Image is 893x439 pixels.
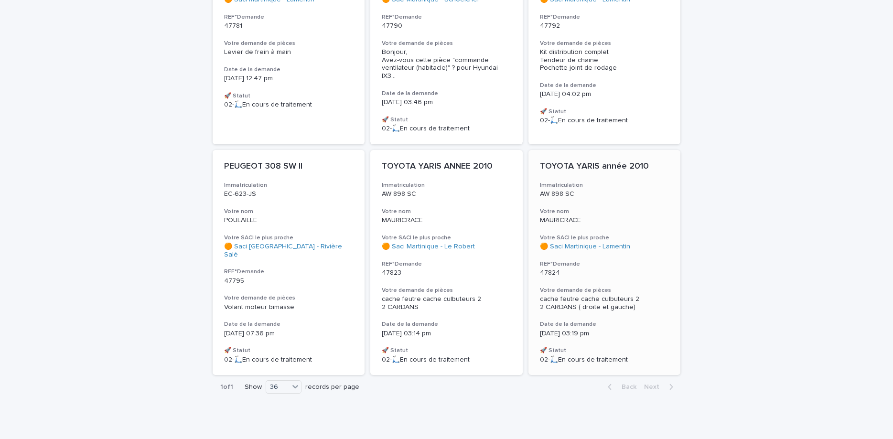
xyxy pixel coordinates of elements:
h3: REF°Demande [382,260,511,268]
h3: Date de la demande [540,82,669,89]
button: Next [640,383,681,391]
p: Show [245,383,262,391]
p: AW 898 SC [382,190,511,198]
h3: REF°Demande [382,13,511,21]
h3: Date de la demande [382,90,511,97]
h3: Votre SACI le plus proche [540,234,669,242]
span: Bonjour, Avez-vous cette pièce "commande ventilateur (habitacle)" ? pour Hyundai IX3 ... [382,48,511,80]
p: 47795 [224,277,354,285]
h3: 🚀 Statut [382,116,511,124]
h3: Votre demande de pièces [224,40,354,47]
h3: Votre demande de pièces [382,40,511,47]
p: [DATE] 03:46 pm [382,98,511,107]
p: AW 898 SC [540,190,669,198]
h3: Votre SACI le plus proche [224,234,354,242]
h3: 🚀 Statut [540,108,669,116]
span: Next [644,384,665,390]
h3: Date de la demande [540,321,669,328]
h3: REF°Demande [540,260,669,268]
span: Kit distribution complet Tendeur de chaine Pochette joint de rodage [540,49,617,72]
p: [DATE] 03:19 pm [540,330,669,338]
span: Volant moteur bimasse [224,304,294,311]
h3: Date de la demande [382,321,511,328]
h3: 🚀 Statut [382,347,511,354]
p: records per page [305,383,359,391]
p: MAURICRACE [382,216,511,225]
p: 02-🛴En cours de traitement [224,101,354,109]
span: cache feutre cache culbuteurs 2 2 CARDANS ( droite et gauche) [540,296,639,311]
h3: Immatriculation [382,182,511,189]
h3: Immatriculation [224,182,354,189]
p: TOYOTA YARIS ANNEE 2010 [382,161,511,172]
p: MAURICRACE [540,216,669,225]
h3: REF°Demande [540,13,669,21]
p: 02-🛴En cours de traitement [224,356,354,364]
p: [DATE] 07:36 pm [224,330,354,338]
h3: Votre demande de pièces [540,40,669,47]
h3: Date de la demande [224,66,354,74]
p: POULAILLE [224,216,354,225]
p: 1 of 1 [213,375,241,399]
h3: 🚀 Statut [224,347,354,354]
a: TOYOTA YARIS année 2010ImmatriculationAW 898 SCVotre nomMAURICRACEVotre SACI le plus proche🟠 Saci... [528,150,681,375]
div: Bonjour, Avez-vous cette pièce "commande ventilateur (habitacle)" ? pour Hyundai IX35 de 2014 (mo... [382,48,511,80]
h3: Votre demande de pièces [540,287,669,294]
p: EC-623-JS [224,190,354,198]
h3: Date de la demande [224,321,354,328]
h3: 🚀 Statut [540,347,669,354]
p: 02-🛴En cours de traitement [382,356,511,364]
h3: 🚀 Statut [224,92,354,100]
h3: Votre nom [540,208,669,215]
p: [DATE] 04:02 pm [540,90,669,98]
h3: Votre SACI le plus proche [382,234,511,242]
p: 02-🛴En cours de traitement [540,117,669,125]
h3: Immatriculation [540,182,669,189]
p: PEUGEOT 308 SW II [224,161,354,172]
p: 47823 [382,269,511,277]
p: TOYOTA YARIS année 2010 [540,161,669,172]
h3: Votre nom [382,208,511,215]
p: 02-🛴En cours de traitement [540,356,669,364]
h3: REF°Demande [224,13,354,21]
span: cache feutre cache culbuteurs 2 2 CARDANS [382,296,483,311]
p: 02-🛴En cours de traitement [382,125,511,133]
p: 47781 [224,22,354,30]
p: 47792 [540,22,669,30]
span: Levier de frein à main [224,49,291,55]
h3: REF°Demande [224,268,354,276]
span: Back [616,384,636,390]
a: 🟠 Saci [GEOGRAPHIC_DATA] - Rivière Salé [224,243,354,259]
button: Back [600,383,640,391]
p: [DATE] 03:14 pm [382,330,511,338]
a: PEUGEOT 308 SW IIImmatriculationEC-623-JSVotre nomPOULAILLEVotre SACI le plus proche🟠 Saci [GEOGR... [213,150,365,375]
p: 47824 [540,269,669,277]
h3: Votre demande de pièces [382,287,511,294]
h3: Votre nom [224,208,354,215]
a: 🟠 Saci Martinique - Le Robert [382,243,475,251]
p: [DATE] 12:47 pm [224,75,354,83]
p: 47790 [382,22,511,30]
a: 🟠 Saci Martinique - Lamentin [540,243,630,251]
a: TOYOTA YARIS ANNEE 2010ImmatriculationAW 898 SCVotre nomMAURICRACEVotre SACI le plus proche🟠 Saci... [370,150,523,375]
div: 36 [266,382,289,392]
h3: Votre demande de pièces [224,294,354,302]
